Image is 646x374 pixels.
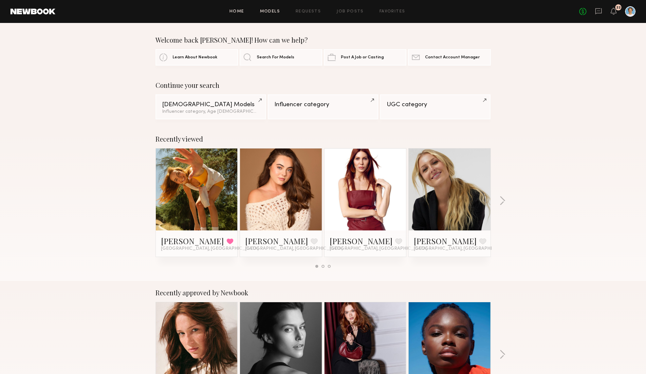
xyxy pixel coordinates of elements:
a: Search For Models [240,49,322,66]
a: [PERSON_NAME] [161,236,224,246]
a: Learn About Newbook [156,49,238,66]
span: [GEOGRAPHIC_DATA], [GEOGRAPHIC_DATA] [330,246,427,251]
a: Post A Job or Casting [324,49,406,66]
a: [PERSON_NAME] [245,236,308,246]
div: Recently approved by Newbook [156,289,491,297]
a: UGC category [380,94,490,119]
div: [DEMOGRAPHIC_DATA] Models [162,102,259,108]
a: Favorites [379,10,405,14]
a: Influencer category [268,94,378,119]
a: [PERSON_NAME] [414,236,477,246]
div: 22 [616,6,621,10]
a: Contact Account Manager [408,49,490,66]
div: Influencer category, Age [DEMOGRAPHIC_DATA] y.o. [162,109,259,114]
span: [GEOGRAPHIC_DATA], [GEOGRAPHIC_DATA] [245,246,343,251]
span: Learn About Newbook [173,55,217,60]
a: Models [260,10,280,14]
div: UGC category [387,102,484,108]
div: Recently viewed [156,135,491,143]
div: Influencer category [274,102,372,108]
a: Job Posts [337,10,364,14]
span: Contact Account Manager [425,55,480,60]
div: Continue your search [156,81,491,89]
span: Search For Models [257,55,294,60]
span: [GEOGRAPHIC_DATA], [GEOGRAPHIC_DATA] [161,246,259,251]
div: Welcome back [PERSON_NAME]! How can we help? [156,36,491,44]
span: [GEOGRAPHIC_DATA], [GEOGRAPHIC_DATA] [414,246,511,251]
a: [PERSON_NAME] [330,236,393,246]
a: [DEMOGRAPHIC_DATA] ModelsInfluencer category, Age [DEMOGRAPHIC_DATA] y.o. [156,94,266,119]
a: Requests [296,10,321,14]
a: Home [230,10,244,14]
span: Post A Job or Casting [341,55,384,60]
